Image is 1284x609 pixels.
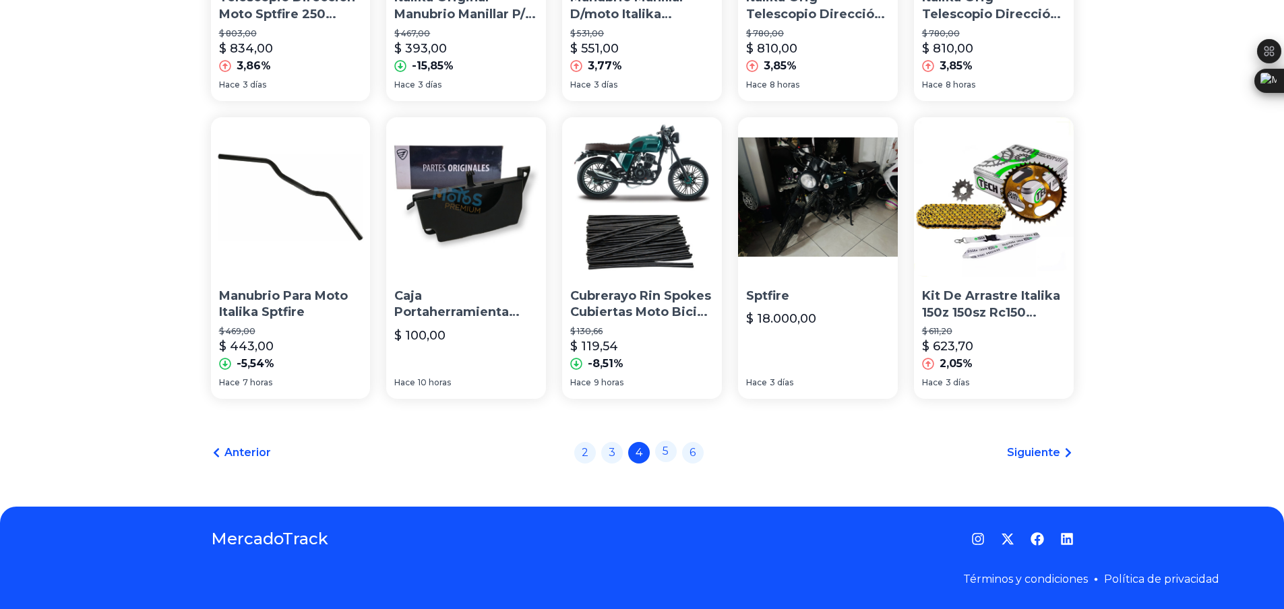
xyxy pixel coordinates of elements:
[237,356,274,372] p: -5,54%
[211,445,271,461] a: Anterior
[219,377,240,388] span: Hace
[922,79,943,90] span: Hace
[914,117,1074,277] img: Kit De Arrastre Italika 150z 150sz Rc150 Rc200 Sptfire
[746,28,890,39] p: $ 780,00
[211,117,371,277] img: Manubrio Para Moto Italika Sptfire
[738,117,898,277] img: Sptfire
[922,337,973,356] p: $ 623,70
[770,377,793,388] span: 3 días
[570,28,714,39] p: $ 531,00
[746,309,816,328] p: $ 18.000,00
[562,117,722,277] img: Cubrerayo Rin Spokes Cubiertas Moto Bici Italika Sptfire 250
[219,79,240,90] span: Hace
[219,337,274,356] p: $ 443,00
[594,377,623,388] span: 9 horas
[746,288,890,304] p: Sptfire
[1007,445,1074,461] a: Siguiente
[570,326,714,337] p: $ 130,66
[574,442,596,463] a: 2
[914,117,1074,399] a: Kit De Arrastre Italika 150z 150sz Rc150 Rc200 SptfireKit De Arrastre Italika 150z 150sz Rc150 Rc...
[570,377,591,388] span: Hace
[219,326,363,337] p: $ 469,00
[224,445,271,461] span: Anterior
[971,532,985,546] a: Instagram
[922,326,1066,337] p: $ 611,20
[394,288,538,321] p: Caja Portaherramienta Italika Sptfire 200, 250 Original
[1104,573,1219,585] a: Política de privacidad
[243,79,266,90] span: 3 días
[243,377,272,388] span: 7 horas
[588,58,622,74] p: 3,77%
[738,117,898,399] a: SptfireSptfire$ 18.000,00Hace3 días
[655,441,677,462] a: 5
[394,79,415,90] span: Hace
[940,58,973,74] p: 3,85%
[570,288,714,321] p: Cubrerayo Rin Spokes Cubiertas Moto Bici Italika Sptfire 250
[394,377,415,388] span: Hace
[746,377,767,388] span: Hace
[594,79,617,90] span: 3 días
[211,528,328,550] a: MercadoTrack
[219,39,273,58] p: $ 834,00
[682,442,704,463] a: 6
[394,28,538,39] p: $ 467,00
[922,288,1066,321] p: Kit De Arrastre Italika 150z 150sz Rc150 Rc200 Sptfire
[570,79,591,90] span: Hace
[211,117,371,399] a: Manubrio Para Moto Italika SptfireManubrio Para Moto Italika Sptfire$ 469,00$ 443,00-5,54%Hace7 h...
[1001,532,1014,546] a: Twitter
[418,79,441,90] span: 3 días
[922,28,1066,39] p: $ 780,00
[770,79,799,90] span: 8 horas
[922,377,943,388] span: Hace
[219,288,363,321] p: Manubrio Para Moto Italika Sptfire
[1031,532,1044,546] a: Facebook
[764,58,797,74] p: 3,85%
[394,326,446,345] p: $ 100,00
[412,58,454,74] p: -15,85%
[386,117,546,399] a: Caja Portaherramienta Italika Sptfire 200, 250 OriginalCaja Portaherramienta Italika Sptfire 200,...
[601,442,623,463] a: 3
[1060,532,1074,546] a: LinkedIn
[237,58,271,74] p: 3,86%
[562,117,722,399] a: Cubrerayo Rin Spokes Cubiertas Moto Bici Italika Sptfire 250Cubrerayo Rin Spokes Cubiertas Moto B...
[940,356,973,372] p: 2,05%
[922,39,973,58] p: $ 810,00
[946,377,969,388] span: 3 días
[1007,445,1060,461] span: Siguiente
[570,39,619,58] p: $ 551,00
[588,356,623,372] p: -8,51%
[746,39,797,58] p: $ 810,00
[570,337,618,356] p: $ 119,54
[746,79,767,90] span: Hace
[963,573,1088,585] a: Términos y condiciones
[219,28,363,39] p: $ 803,00
[386,117,546,277] img: Caja Portaherramienta Italika Sptfire 200, 250 Original
[394,39,447,58] p: $ 393,00
[418,377,451,388] span: 10 horas
[946,79,975,90] span: 8 horas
